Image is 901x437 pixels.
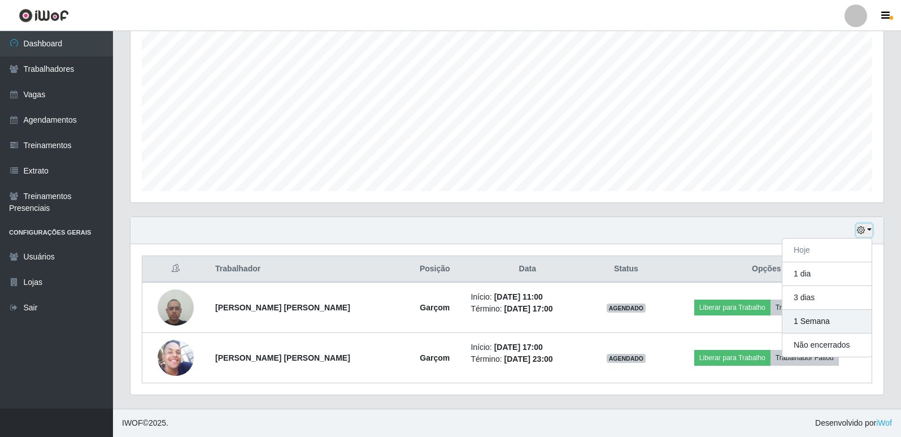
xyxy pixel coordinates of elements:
th: Opções [661,256,872,283]
img: 1693441138055.jpeg [158,340,194,376]
span: Desenvolvido por [815,417,892,429]
th: Trabalhador [208,256,406,283]
a: iWof [876,418,892,427]
img: 1693507860054.jpeg [158,283,194,331]
th: Status [591,256,661,283]
span: AGENDADO [607,304,646,313]
button: 1 dia [782,262,872,286]
button: Liberar para Trabalho [694,350,771,366]
li: Término: [471,353,584,365]
strong: [PERSON_NAME] [PERSON_NAME] [215,353,350,362]
button: Não encerrados [782,334,872,357]
button: 3 dias [782,286,872,310]
strong: [PERSON_NAME] [PERSON_NAME] [215,303,350,312]
th: Posição [406,256,464,283]
span: © 2025 . [122,417,168,429]
button: Liberar para Trabalho [694,300,771,315]
button: Hoje [782,239,872,262]
li: Início: [471,291,584,303]
li: Término: [471,303,584,315]
time: [DATE] 17:00 [494,343,543,352]
li: Início: [471,341,584,353]
img: CoreUI Logo [19,8,69,23]
strong: Garçom [420,303,450,312]
th: Data [464,256,591,283]
button: 1 Semana [782,310,872,334]
span: IWOF [122,418,143,427]
button: Trabalhador Faltou [771,350,839,366]
time: [DATE] 23:00 [504,354,553,364]
time: [DATE] 11:00 [494,292,543,301]
time: [DATE] 17:00 [504,304,553,313]
span: AGENDADO [607,354,646,363]
button: Trabalhador Faltou [771,300,839,315]
strong: Garçom [420,353,450,362]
